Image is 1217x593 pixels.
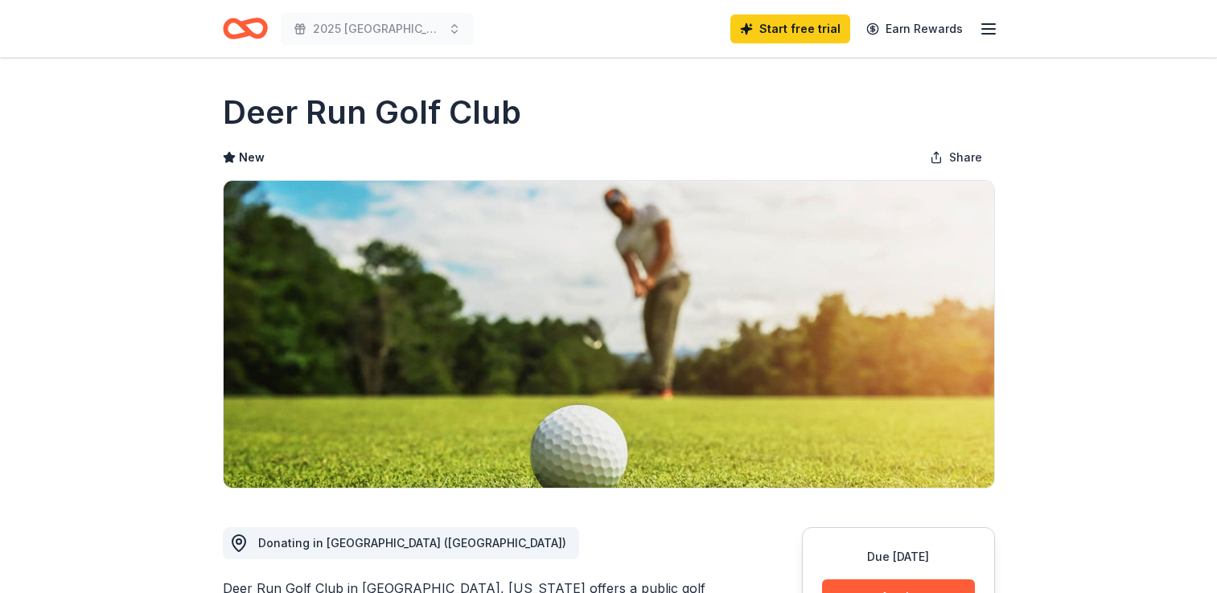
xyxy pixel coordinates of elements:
span: New [239,148,265,167]
a: Start free trial [730,14,850,43]
div: Due [DATE] [822,547,975,566]
img: Image for Deer Run Golf Club [224,181,994,488]
a: Home [223,10,268,47]
a: Earn Rewards [857,14,972,43]
span: Donating in [GEOGRAPHIC_DATA] ([GEOGRAPHIC_DATA]) [258,536,566,550]
button: Share [917,141,995,174]
span: 2025 [GEOGRAPHIC_DATA][PERSON_NAME] Auction Fundraiser [313,19,442,39]
button: 2025 [GEOGRAPHIC_DATA][PERSON_NAME] Auction Fundraiser [281,13,474,45]
span: Share [949,148,982,167]
h1: Deer Run Golf Club [223,90,521,135]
